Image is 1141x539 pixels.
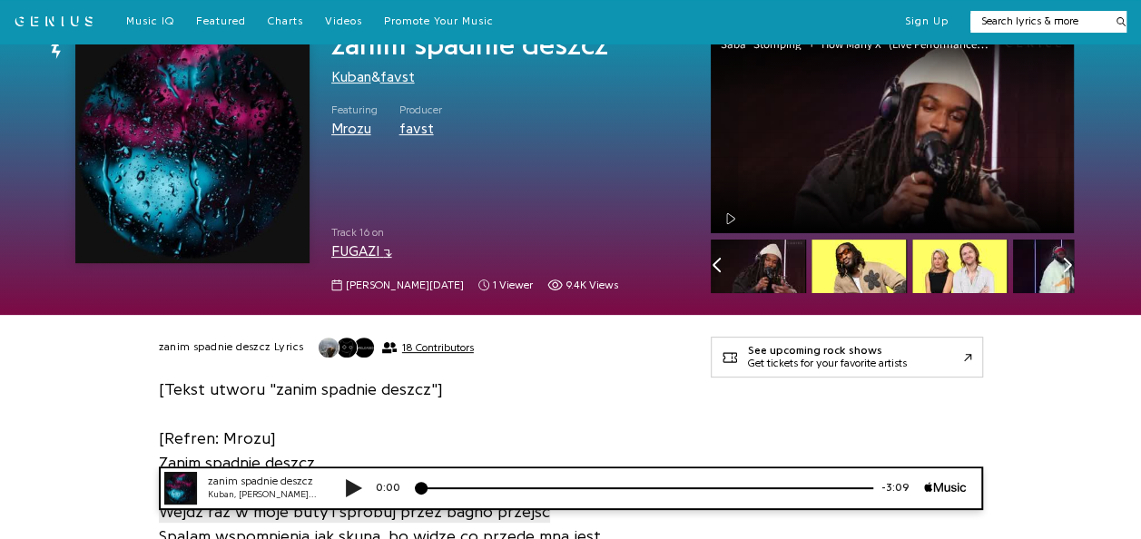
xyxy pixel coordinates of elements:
[380,70,415,84] a: favst
[399,122,434,136] a: favst
[268,15,303,29] a: Charts
[331,225,682,240] span: Track 16 on
[64,7,172,23] div: zanim spadnie deszcz
[721,38,1002,50] div: Saba “Stomping” + “How Many X” (Live Performance) | Open Mic
[493,278,533,293] span: 1 viewer
[748,345,907,358] div: See upcoming rock shows
[384,15,494,26] span: Promote Your Music
[159,340,304,355] h2: zanim spadnie deszcz Lyrics
[748,358,907,370] div: Get tickets for your favorite artists
[325,15,362,29] a: Videos
[331,31,608,60] span: zanim spadnie deszcz
[268,15,303,26] span: Charts
[547,278,618,293] span: 9,427 views
[75,29,310,263] img: Cover art for zanim spadnie deszcz by Kuban & favst
[711,337,983,377] a: See upcoming rock showsGet tickets for your favorite artists
[64,22,172,35] div: Kuban, [PERSON_NAME] & FAVST
[905,15,949,29] button: Sign Up
[325,15,362,26] span: Videos
[126,15,174,26] span: Music IQ
[331,67,682,88] div: &
[331,244,392,259] a: FUGAZI
[331,70,371,84] a: Kuban
[331,103,378,118] span: Featuring
[20,5,53,38] img: 72x72bb.jpg
[478,278,533,293] span: 1 viewer
[126,15,174,29] a: Music IQ
[346,278,464,293] span: [PERSON_NAME][DATE]
[970,14,1106,29] input: Search lyrics & more
[729,14,780,29] div: -3:09
[196,15,246,26] span: Featured
[566,278,618,293] span: 9.4K views
[331,122,371,136] a: Mrozu
[402,341,474,354] span: 18 Contributors
[196,15,246,29] a: Featured
[384,15,494,29] a: Promote Your Music
[399,103,442,118] span: Producer
[318,337,473,358] button: 18 Contributors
